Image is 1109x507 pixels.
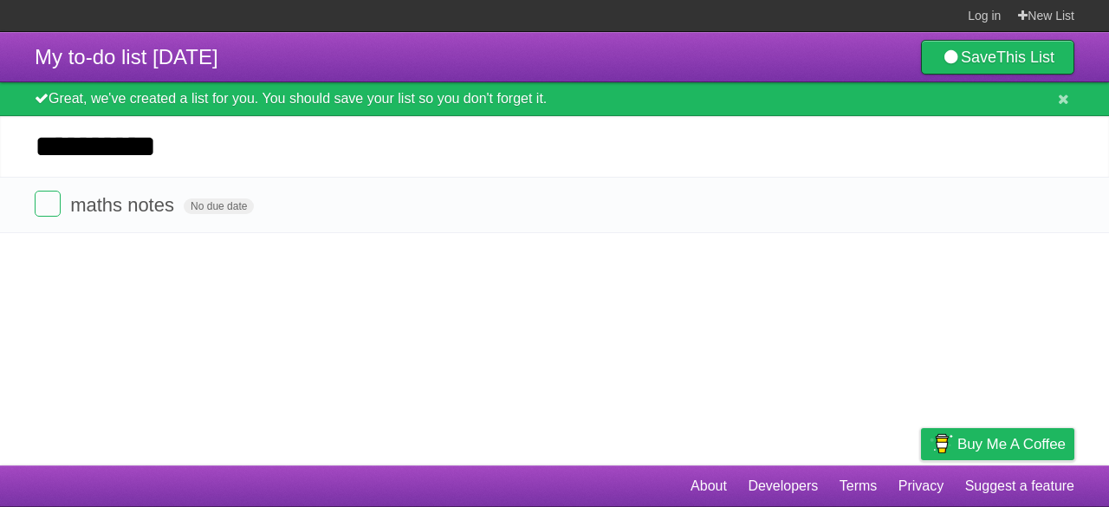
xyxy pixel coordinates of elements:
span: maths notes [70,194,178,216]
a: Developers [748,470,818,503]
label: Done [35,191,61,217]
a: About [691,470,727,503]
a: SaveThis List [921,40,1074,75]
img: Buy me a coffee [930,429,953,458]
a: Privacy [898,470,944,503]
a: Suggest a feature [965,470,1074,503]
a: Buy me a coffee [921,428,1074,460]
a: Terms [840,470,878,503]
label: Star task [969,191,1002,219]
b: This List [996,49,1054,66]
span: No due date [184,198,254,214]
span: Buy me a coffee [957,429,1066,459]
span: My to-do list [DATE] [35,45,218,68]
